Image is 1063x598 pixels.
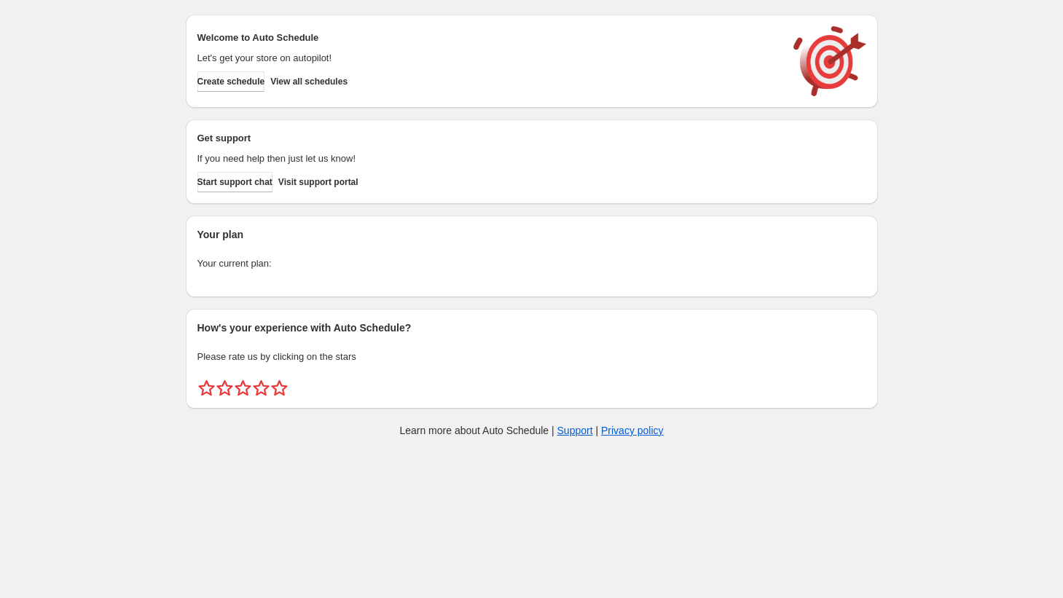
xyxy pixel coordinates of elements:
[197,31,779,45] h2: Welcome to Auto Schedule
[197,227,866,242] h2: Your plan
[399,423,663,438] p: Learn more about Auto Schedule | |
[197,71,265,92] button: Create schedule
[557,425,593,436] a: Support
[197,131,779,146] h2: Get support
[601,425,664,436] a: Privacy policy
[197,176,272,188] span: Start support chat
[197,51,779,66] p: Let's get your store on autopilot!
[197,76,265,87] span: Create schedule
[197,350,866,364] p: Please rate us by clicking on the stars
[197,172,272,192] a: Start support chat
[197,152,779,166] p: If you need help then just let us know!
[278,172,358,192] a: Visit support portal
[197,320,866,335] h2: How's your experience with Auto Schedule?
[270,71,348,92] button: View all schedules
[278,176,358,188] span: Visit support portal
[270,76,348,87] span: View all schedules
[197,256,866,271] p: Your current plan:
